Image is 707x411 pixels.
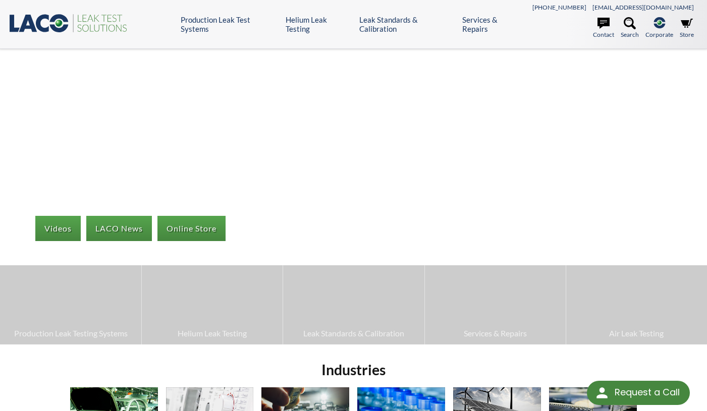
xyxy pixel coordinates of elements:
[594,385,610,401] img: round button
[283,265,424,344] a: Leak Standards & Calibration
[181,15,278,33] a: Production Leak Test Systems
[35,216,81,241] a: Videos
[142,265,283,344] a: Helium Leak Testing
[86,216,152,241] a: LACO News
[587,381,690,405] div: Request a Call
[66,361,641,379] h2: Industries
[430,327,561,340] span: Services & Repairs
[157,216,226,241] a: Online Store
[592,4,694,11] a: [EMAIL_ADDRESS][DOMAIN_NAME]
[571,327,702,340] span: Air Leak Testing
[593,17,614,39] a: Contact
[615,381,680,404] div: Request a Call
[5,327,136,340] span: Production Leak Testing Systems
[532,4,586,11] a: [PHONE_NUMBER]
[286,15,351,33] a: Helium Leak Testing
[566,265,707,344] a: Air Leak Testing
[462,15,524,33] a: Services & Repairs
[425,265,566,344] a: Services & Repairs
[645,30,673,39] span: Corporate
[288,327,419,340] span: Leak Standards & Calibration
[621,17,639,39] a: Search
[359,15,455,33] a: Leak Standards & Calibration
[147,327,278,340] span: Helium Leak Testing
[680,17,694,39] a: Store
